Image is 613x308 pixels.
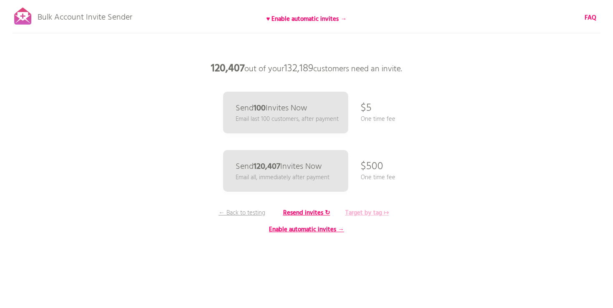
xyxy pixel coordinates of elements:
b: Enable automatic invites → [269,225,344,235]
p: Send Invites Now [236,104,307,113]
a: Send100Invites Now Email last 100 customers, after payment [223,92,348,133]
b: Resend invites ↻ [283,208,330,218]
b: 120,407 [211,60,244,77]
p: Email last 100 customers, after payment [236,115,339,124]
b: ♥ Enable automatic invites → [266,14,347,24]
p: One time fee [361,115,395,124]
a: FAQ [585,13,596,23]
p: One time fee [361,173,395,182]
p: Send Invites Now [236,163,322,171]
p: out of your customers need an invite. [181,56,432,81]
a: Send120,407Invites Now Email all, immediately after payment [223,150,348,192]
p: $5 [361,96,372,121]
p: Bulk Account Invite Sender [38,5,132,26]
p: $500 [361,154,383,179]
p: Email all, immediately after payment [236,173,329,182]
b: 100 [254,102,266,115]
b: 120,407 [254,160,280,173]
b: Target by tag ↦ [345,208,389,218]
span: 132,189 [284,60,313,77]
p: ← Back to testing [211,208,273,218]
